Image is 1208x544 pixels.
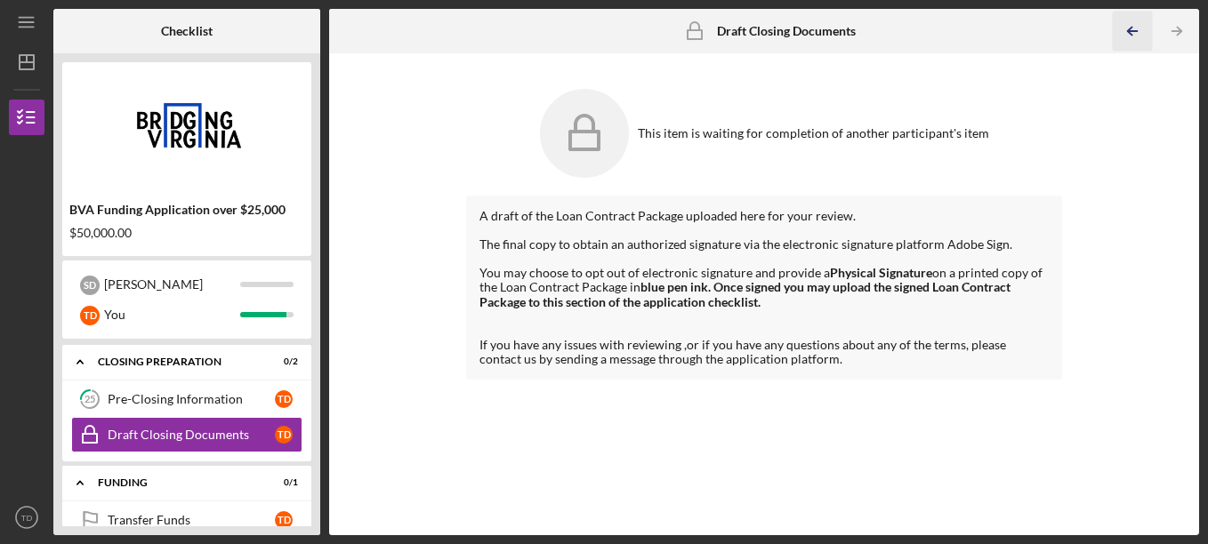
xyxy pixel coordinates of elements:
div: Transfer Funds [108,513,275,527]
div: You may choose to opt out of electronic signature and provide a on a printed copy of the Loan Con... [479,266,1050,308]
button: TD [9,500,44,535]
strong: Physical Signature [830,265,932,280]
div: 0 / 1 [266,477,298,488]
div: T D [275,390,293,408]
div: $50,000.00 [69,226,304,240]
tspan: 25 [85,394,95,405]
b: Draft Closing Documents [717,24,856,38]
div: Closing Preparation [98,356,254,367]
div: Pre-Closing Information [108,392,275,406]
div: If you have any issues with reviewing ,or if you have any questions about any of the terms, pleas... [479,338,1050,366]
div: [PERSON_NAME] [104,269,240,300]
div: T D [275,511,293,529]
a: 25Pre-Closing InformationTD [71,381,302,417]
strong: blue pen ink. Once signed you may upload the signed Loan Contract Package to this section of the ... [479,279,1011,308]
b: Checklist [161,24,213,38]
div: S D [80,276,100,295]
img: Product logo [62,71,311,178]
div: Funding [98,477,254,488]
div: BVA Funding Application over $25,000 [69,203,304,217]
div: A draft of the Loan Contract Package uploaded here for your review. [479,209,1050,223]
div: T D [80,306,100,325]
div: T D [275,426,293,444]
div: Draft Closing Documents [108,428,275,442]
text: TD [21,513,33,523]
a: Transfer FundsTD [71,502,302,538]
div: You [104,300,240,330]
div: The final copy to obtain an authorized signature via the electronic signature platform Adobe Sign. [479,237,1050,252]
div: This item is waiting for completion of another participant's item [638,126,989,140]
div: 0 / 2 [266,356,298,367]
a: Draft Closing DocumentsTD [71,417,302,452]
